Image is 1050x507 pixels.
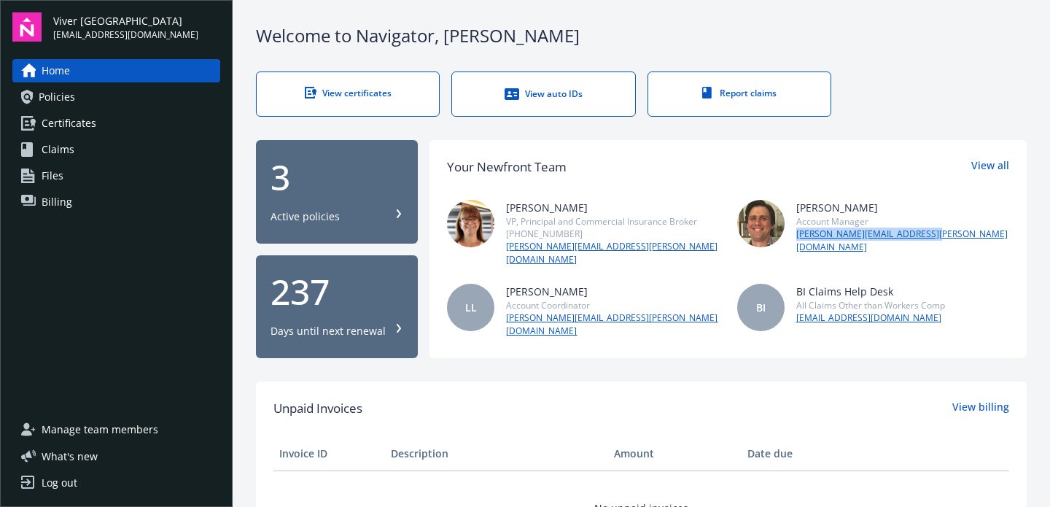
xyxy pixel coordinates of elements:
[451,71,635,117] a: View auto IDs
[796,284,945,299] div: BI Claims Help Desk
[271,324,386,338] div: Days until next renewal
[53,12,220,42] button: Viver [GEOGRAPHIC_DATA][EMAIL_ADDRESS][DOMAIN_NAME]
[286,87,410,99] div: View certificates
[742,436,853,471] th: Date due
[256,255,418,359] button: 237Days until next renewal
[608,436,742,471] th: Amount
[42,471,77,495] div: Log out
[506,228,719,240] div: [PHONE_NUMBER]
[796,215,1009,228] div: Account Manager
[796,311,945,325] a: [EMAIL_ADDRESS][DOMAIN_NAME]
[647,71,831,117] a: Report claims
[385,436,608,471] th: Description
[677,87,801,99] div: Report claims
[447,200,494,247] img: photo
[42,418,158,441] span: Manage team members
[506,215,719,228] div: VP, Principal and Commercial Insurance Broker
[506,284,719,299] div: [PERSON_NAME]
[447,158,567,177] div: Your Newfront Team
[12,190,220,214] a: Billing
[12,449,121,464] button: What's new
[971,158,1009,177] a: View all
[796,200,1009,215] div: [PERSON_NAME]
[42,164,63,187] span: Files
[12,85,220,109] a: Policies
[42,138,74,161] span: Claims
[256,140,418,244] button: 3Active policies
[737,200,785,247] img: photo
[952,399,1009,418] a: View billing
[273,399,362,418] span: Unpaid Invoices
[12,418,220,441] a: Manage team members
[506,311,719,338] a: [PERSON_NAME][EMAIL_ADDRESS][PERSON_NAME][DOMAIN_NAME]
[42,190,72,214] span: Billing
[796,228,1009,254] a: [PERSON_NAME][EMAIL_ADDRESS][PERSON_NAME][DOMAIN_NAME]
[39,85,75,109] span: Policies
[271,209,340,224] div: Active policies
[42,449,98,464] span: What ' s new
[12,164,220,187] a: Files
[756,300,766,315] span: BI
[271,160,403,195] div: 3
[273,436,385,471] th: Invoice ID
[12,59,220,82] a: Home
[465,300,477,315] span: LL
[481,87,605,101] div: View auto IDs
[42,112,96,135] span: Certificates
[53,28,198,42] span: [EMAIL_ADDRESS][DOMAIN_NAME]
[53,13,198,28] span: Viver [GEOGRAPHIC_DATA]
[256,23,1027,48] div: Welcome to Navigator , [PERSON_NAME]
[12,112,220,135] a: Certificates
[506,299,719,311] div: Account Coordinator
[506,200,719,215] div: [PERSON_NAME]
[12,138,220,161] a: Claims
[271,274,403,309] div: 237
[506,240,719,266] a: [PERSON_NAME][EMAIL_ADDRESS][PERSON_NAME][DOMAIN_NAME]
[796,299,945,311] div: All Claims Other than Workers Comp
[256,71,440,117] a: View certificates
[12,12,42,42] img: navigator-logo.svg
[42,59,70,82] span: Home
